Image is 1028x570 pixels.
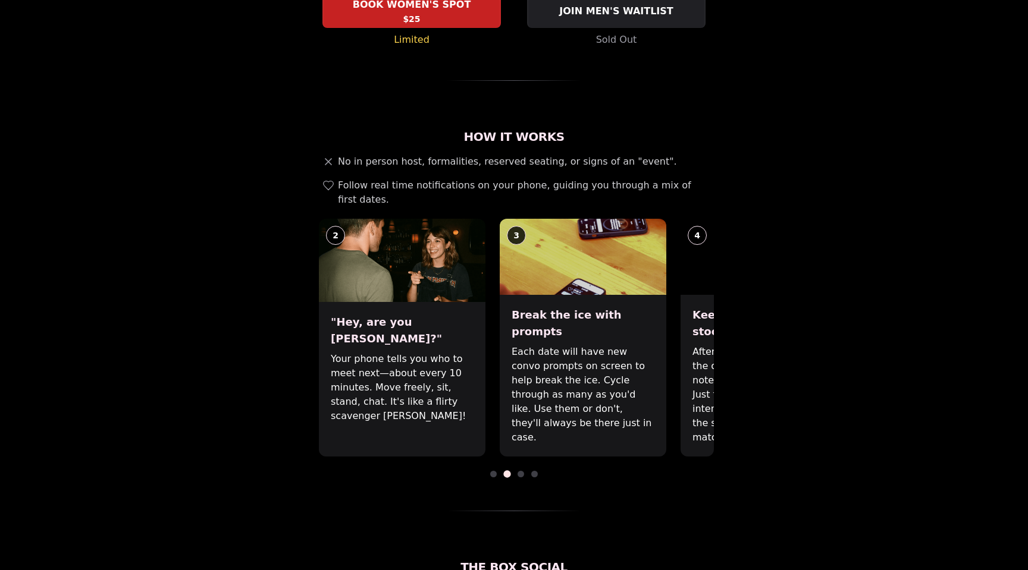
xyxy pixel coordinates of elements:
h3: Keep track of who stood out [692,307,835,340]
img: Break the ice with prompts [500,219,666,295]
div: 4 [688,226,707,245]
span: Follow real time notifications on your phone, guiding you through a mix of first dates. [338,178,709,207]
p: Each date will have new convo prompts on screen to help break the ice. Cycle through as many as y... [512,345,654,445]
p: After each date, you'll have the option to jot down quick notes and first impressions. Just for y... [692,345,835,445]
img: Keep track of who stood out [681,219,847,295]
img: "Hey, are you Max?" [319,219,485,302]
h3: Break the ice with prompts [512,307,654,340]
span: $25 [403,13,420,25]
h2: How It Works [314,128,714,145]
div: 2 [326,226,345,245]
div: 3 [507,226,526,245]
h3: "Hey, are you [PERSON_NAME]?" [331,314,474,347]
p: Your phone tells you who to meet next—about every 10 minutes. Move freely, sit, stand, chat. It's... [331,352,474,423]
span: JOIN MEN'S WAITLIST [557,4,675,18]
span: Limited [394,33,430,47]
span: No in person host, formalities, reserved seating, or signs of an "event". [338,155,677,169]
span: Sold Out [596,33,637,47]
